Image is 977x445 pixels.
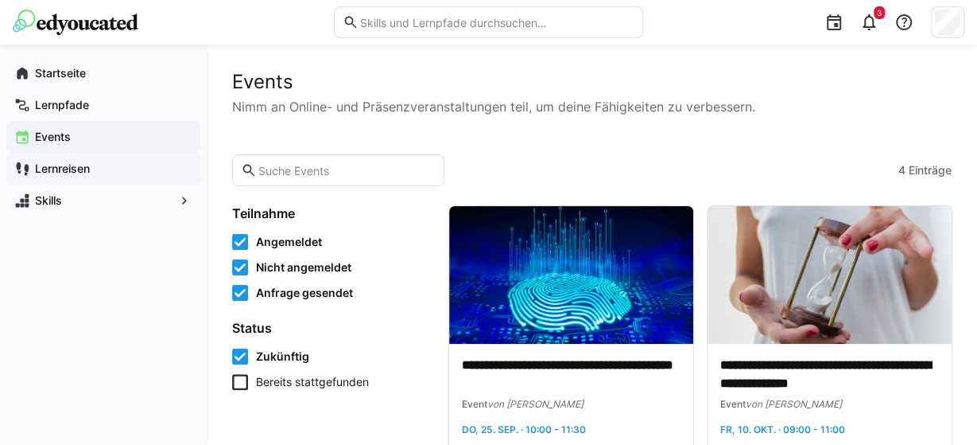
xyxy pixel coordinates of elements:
[256,374,369,390] span: Bereits stattgefunden
[708,206,952,344] img: image
[232,320,429,336] h4: Status
[256,349,309,365] span: Zukünftig
[487,398,583,410] span: von [PERSON_NAME]
[256,234,322,250] span: Angemeldet
[898,162,905,178] span: 4
[256,285,353,301] span: Anfrage gesendet
[720,424,845,435] span: Fr, 10. Okt. · 09:00 - 11:00
[449,206,693,344] img: image
[232,97,952,116] p: Nimm an Online- und Präsenzveranstaltungen teil, um deine Fähigkeiten zu verbessern.
[877,8,882,18] span: 3
[359,15,635,29] input: Skills und Lernpfade durchsuchen…
[909,162,952,178] span: Einträge
[720,398,746,410] span: Event
[746,398,842,410] span: von [PERSON_NAME]
[232,205,429,221] h4: Teilnahme
[257,163,436,178] input: Suche Events
[462,424,586,435] span: Do, 25. Sep. · 10:00 - 11:30
[462,398,487,410] span: Event
[232,70,952,94] h2: Events
[256,260,351,275] span: Nicht angemeldet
